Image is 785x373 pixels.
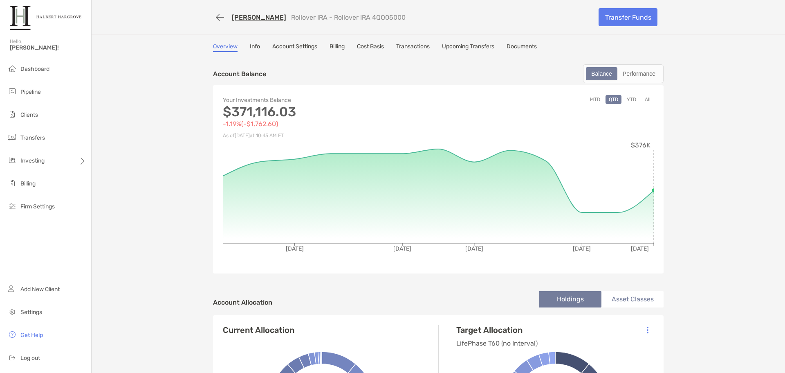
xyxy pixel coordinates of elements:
[7,132,17,142] img: transfers icon
[641,95,654,104] button: All
[223,95,438,105] p: Your Investments Balance
[587,95,603,104] button: MTD
[507,43,537,52] a: Documents
[10,3,81,33] img: Zoe Logo
[20,66,49,72] span: Dashboard
[624,95,639,104] button: YTD
[601,291,664,307] li: Asset Classes
[330,43,345,52] a: Billing
[396,43,430,52] a: Transactions
[7,307,17,316] img: settings icon
[583,64,664,83] div: segmented control
[465,245,483,252] tspan: [DATE]
[599,8,657,26] a: Transfer Funds
[272,43,317,52] a: Account Settings
[20,309,42,316] span: Settings
[223,131,438,141] p: As of [DATE] at 10:45 AM ET
[7,353,17,362] img: logout icon
[7,63,17,73] img: dashboard icon
[631,141,650,149] tspan: $376K
[213,69,266,79] p: Account Balance
[631,245,649,252] tspan: [DATE]
[7,178,17,188] img: billing icon
[456,338,538,348] p: LifePhase T60 (no Interval)
[573,245,591,252] tspan: [DATE]
[20,111,38,118] span: Clients
[442,43,494,52] a: Upcoming Transfers
[393,245,411,252] tspan: [DATE]
[539,291,601,307] li: Holdings
[20,286,60,293] span: Add New Client
[20,332,43,339] span: Get Help
[647,326,648,334] img: Icon List Menu
[213,298,272,306] h4: Account Allocation
[606,95,621,104] button: QTD
[223,107,438,117] p: $371,116.03
[20,88,41,95] span: Pipeline
[223,325,294,335] h4: Current Allocation
[618,68,660,79] div: Performance
[20,134,45,141] span: Transfers
[20,180,36,187] span: Billing
[7,109,17,119] img: clients icon
[286,245,304,252] tspan: [DATE]
[20,203,55,210] span: Firm Settings
[291,14,406,21] p: Rollover IRA - Rollover IRA 4QQ05000
[7,201,17,211] img: firm-settings icon
[456,325,538,335] h4: Target Allocation
[213,43,238,52] a: Overview
[7,284,17,294] img: add_new_client icon
[223,119,438,129] p: -1.19% ( -$1,762.60 )
[10,44,86,51] span: [PERSON_NAME]!
[20,355,40,362] span: Log out
[357,43,384,52] a: Cost Basis
[587,68,617,79] div: Balance
[7,155,17,165] img: investing icon
[7,330,17,339] img: get-help icon
[250,43,260,52] a: Info
[232,14,286,21] a: [PERSON_NAME]
[7,86,17,96] img: pipeline icon
[20,157,45,164] span: Investing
